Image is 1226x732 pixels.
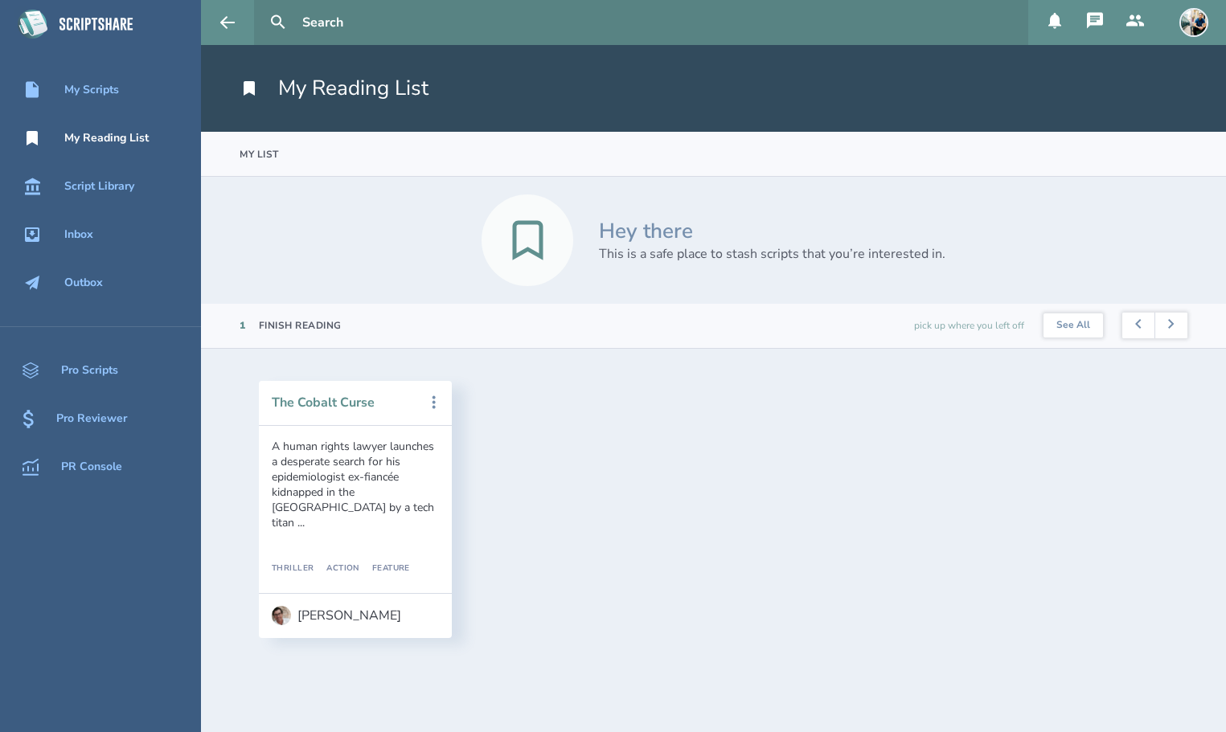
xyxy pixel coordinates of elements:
div: Script Library [64,180,134,193]
button: See All [1044,313,1103,337]
div: [PERSON_NAME] [297,608,401,623]
img: user_1714333753-crop.jpg [272,606,291,625]
div: This is a safe place to stash scripts that you’re interested in. [599,245,945,263]
div: pick up where you left off [914,304,1024,348]
div: Inbox [64,228,93,241]
img: user_1673573717-crop.jpg [1179,8,1208,37]
div: PR Console [61,460,122,473]
div: My Scripts [64,84,119,96]
div: Action [314,564,359,574]
div: Outbox [64,276,103,289]
div: My Reading List [64,132,149,145]
div: Pro Reviewer [56,412,127,425]
div: Pro Scripts [61,364,118,377]
div: 1 [240,319,246,332]
div: My List [240,148,279,161]
h1: My Reading List [240,74,428,103]
div: Hey there [599,217,693,245]
a: [PERSON_NAME] [272,598,401,633]
div: Thriller [272,564,314,574]
div: Finish Reading [259,319,342,332]
div: A human rights lawyer launches a desperate search for his epidemiologist ex-fiancée kidnapped in ... [272,439,439,530]
button: The Cobalt Curse [272,395,416,410]
div: Feature [359,564,410,574]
